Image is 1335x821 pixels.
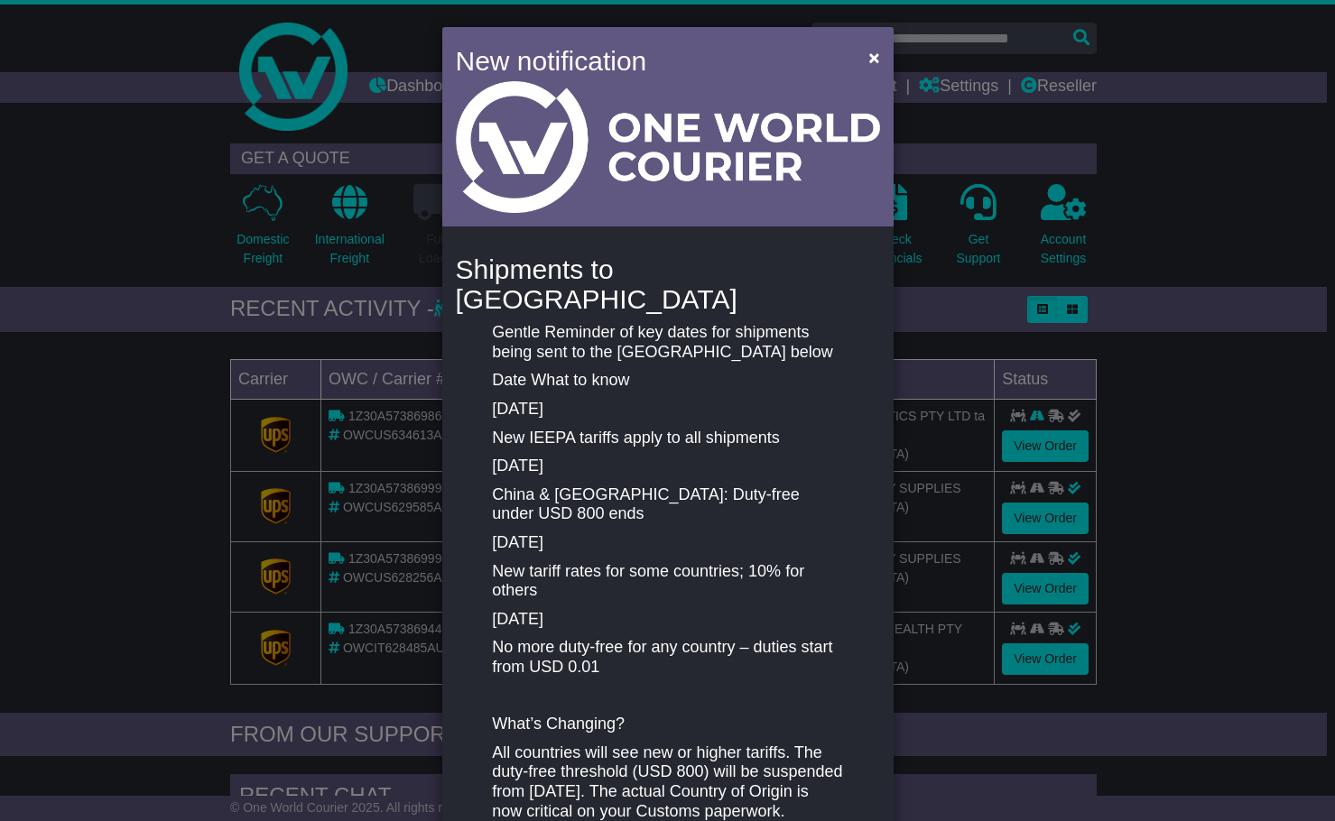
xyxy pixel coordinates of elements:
[492,371,842,391] p: Date What to know
[492,533,842,553] p: [DATE]
[492,400,842,420] p: [DATE]
[492,743,842,821] p: All countries will see new or higher tariffs. The duty-free threshold (USD 800) will be suspended...
[492,485,842,524] p: China & [GEOGRAPHIC_DATA]: Duty-free under USD 800 ends
[492,638,842,677] p: No more duty-free for any country – duties start from USD 0.01
[492,610,842,630] p: [DATE]
[492,457,842,476] p: [DATE]
[492,715,842,734] p: What’s Changing?
[456,81,880,213] img: Light
[492,429,842,448] p: New IEEPA tariffs apply to all shipments
[456,254,880,314] h4: Shipments to [GEOGRAPHIC_DATA]
[492,562,842,601] p: New tariff rates for some countries; 10% for others
[859,39,888,76] button: Close
[868,47,879,68] span: ×
[492,323,842,362] p: Gentle Reminder of key dates for shipments being sent to the [GEOGRAPHIC_DATA] below
[456,41,843,81] h4: New notification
